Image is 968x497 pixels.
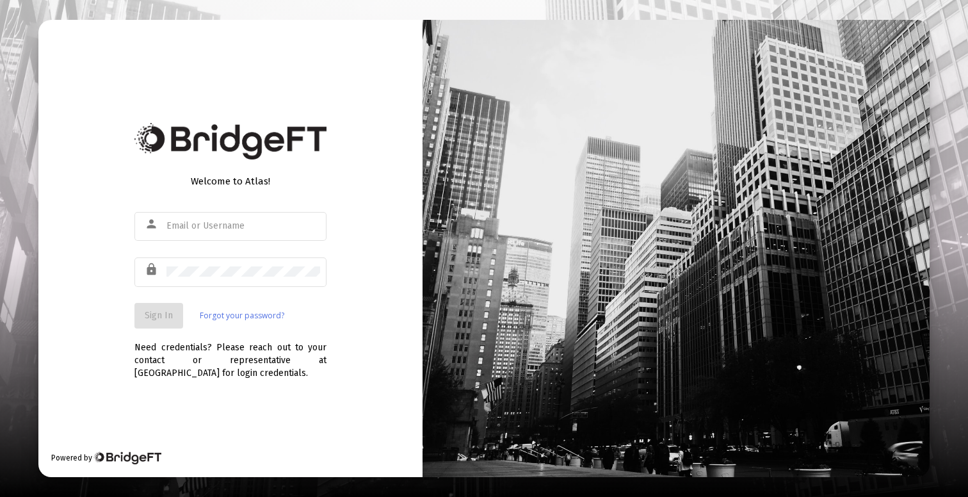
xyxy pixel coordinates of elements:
mat-icon: person [145,216,160,232]
div: Need credentials? Please reach out to your contact or representative at [GEOGRAPHIC_DATA] for log... [134,329,327,380]
div: Powered by [51,452,161,464]
a: Forgot your password? [200,309,284,322]
div: Welcome to Atlas! [134,175,327,188]
img: Bridge Financial Technology Logo [93,452,161,464]
img: Bridge Financial Technology Logo [134,123,327,159]
mat-icon: lock [145,262,160,277]
input: Email or Username [166,221,320,231]
span: Sign In [145,310,173,321]
button: Sign In [134,303,183,329]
